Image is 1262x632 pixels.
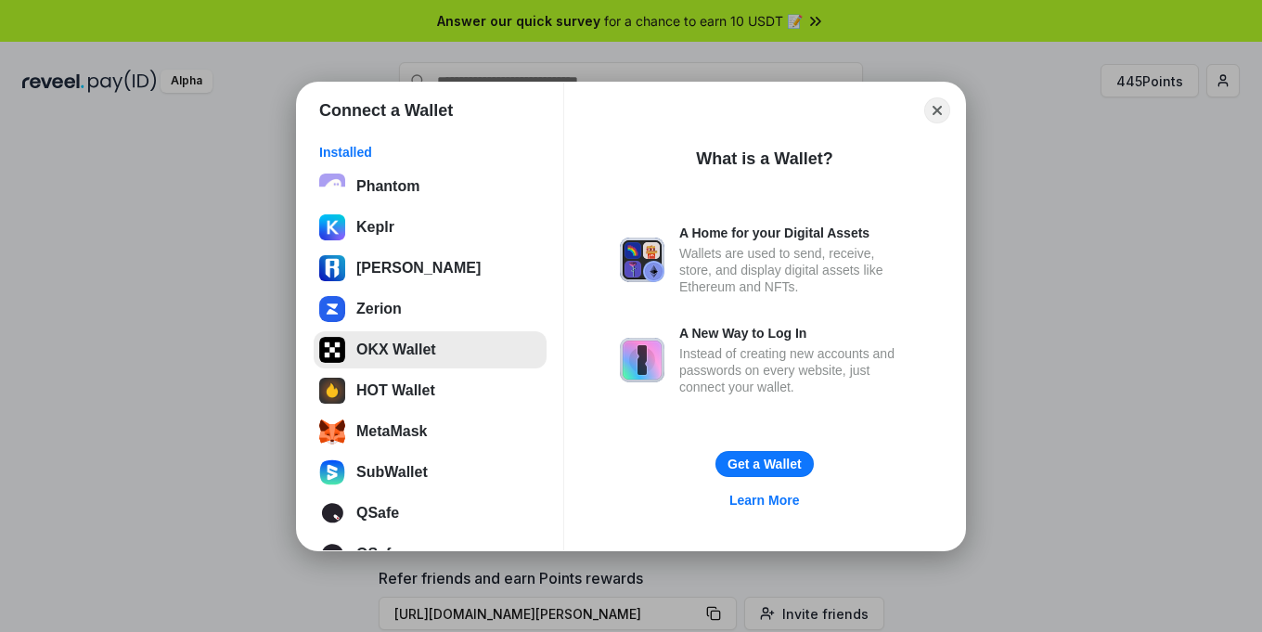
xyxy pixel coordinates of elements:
div: Wallets are used to send, receive, store, and display digital assets like Ethereum and NFTs. [679,245,909,295]
button: SubWallet [314,454,547,491]
img: svg+xml;base64,PD94bWwgdmVyc2lvbj0iMS4wIiBlbmNvZGluZz0iVVRGLTgiPz4KPHN2ZyB2ZXJzaW9uPSIxLjEiIHhtbG... [319,541,345,567]
button: QSafe [314,495,547,532]
div: HOT Wallet [356,382,435,399]
img: svg+xml;base64,PHN2ZyB3aWR0aD0iMzUiIGhlaWdodD0iMzQiIHZpZXdCb3g9IjAgMCAzNSAzNCIgZmlsbD0ibm9uZSIgeG... [319,419,345,445]
div: Zerion [356,301,402,317]
button: Keplr [314,209,547,246]
a: Learn More [718,488,810,512]
img: ByMCUfJCc2WaAAAAAElFTkSuQmCC [319,214,345,240]
div: A New Way to Log In [679,325,909,342]
button: [PERSON_NAME] [314,250,547,287]
img: svg+xml;base64,PD94bWwgdmVyc2lvbj0iMS4wIiBlbmNvZGluZz0iVVRGLTgiPz4KPHN2ZyB2ZXJzaW9uPSIxLjEiIHhtbG... [319,500,345,526]
button: Get a Wallet [715,451,814,477]
div: Get a Wallet [728,456,802,472]
div: OKX Wallet [356,342,436,358]
img: epq2vO3P5aLWl15yRS7Q49p1fHTx2Sgh99jU3kfXv7cnPATIVQHAx5oQs66JWv3SWEjHOsb3kKgmE5WNBxBId7C8gm8wEgOvz... [319,174,345,200]
button: Phantom [314,168,547,205]
div: Instead of creating new accounts and passwords on every website, just connect your wallet. [679,345,909,395]
div: [PERSON_NAME] [356,260,481,277]
img: svg%3E%0A [319,255,345,281]
button: QSafe [314,535,547,573]
h1: Connect a Wallet [319,99,453,122]
div: Learn More [729,492,799,509]
div: Phantom [356,178,419,195]
button: Zerion [314,290,547,328]
div: Keplr [356,219,394,236]
div: Installed [319,144,541,161]
img: svg+xml,%3Csvg%20xmlns%3D%22http%3A%2F%2Fwww.w3.org%2F2000%2Fsvg%22%20width%3D%22512%22%20height%... [319,296,345,322]
img: 8zcXD2M10WKU0JIAAAAASUVORK5CYII= [319,378,345,404]
div: QSafe [356,546,399,562]
button: HOT Wallet [314,372,547,409]
div: QSafe [356,505,399,522]
button: MetaMask [314,413,547,450]
img: svg+xml,%3Csvg%20xmlns%3D%22http%3A%2F%2Fwww.w3.org%2F2000%2Fsvg%22%20fill%3D%22none%22%20viewBox... [620,338,664,382]
button: Close [924,97,950,123]
img: svg+xml,%3Csvg%20xmlns%3D%22http%3A%2F%2Fwww.w3.org%2F2000%2Fsvg%22%20fill%3D%22none%22%20viewBox... [620,238,664,282]
img: 5VZ71FV6L7PA3gg3tXrdQ+DgLhC+75Wq3no69P3MC0NFQpx2lL04Ql9gHK1bRDjsSBIvScBnDTk1WrlGIZBorIDEYJj+rhdgn... [319,337,345,363]
div: A Home for your Digital Assets [679,225,909,241]
div: SubWallet [356,464,428,481]
button: OKX Wallet [314,331,547,368]
div: MetaMask [356,423,427,440]
img: svg+xml;base64,PHN2ZyB3aWR0aD0iMTYwIiBoZWlnaHQ9IjE2MCIgZmlsbD0ibm9uZSIgeG1sbnM9Imh0dHA6Ly93d3cudz... [319,459,345,485]
div: What is a Wallet? [696,148,832,170]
